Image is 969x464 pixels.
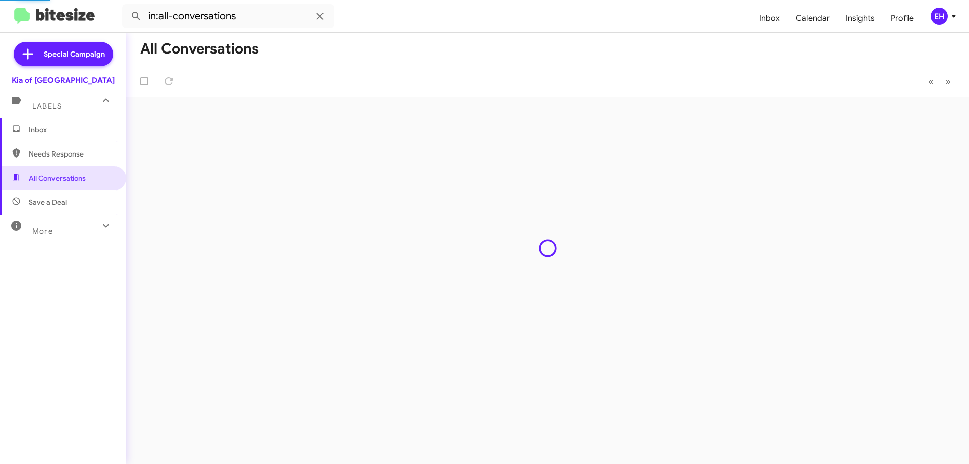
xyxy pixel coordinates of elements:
span: Labels [32,101,62,111]
span: » [945,75,951,88]
input: Search [122,4,334,28]
button: Previous [922,71,940,92]
button: EH [922,8,958,25]
span: All Conversations [29,173,86,183]
span: Special Campaign [44,49,105,59]
span: « [928,75,934,88]
a: Profile [883,4,922,33]
button: Next [939,71,957,92]
nav: Page navigation example [923,71,957,92]
span: More [32,227,53,236]
div: EH [931,8,948,25]
a: Insights [838,4,883,33]
a: Special Campaign [14,42,113,66]
span: Needs Response [29,149,115,159]
span: Save a Deal [29,197,67,208]
div: Kia of [GEOGRAPHIC_DATA] [12,75,115,85]
span: Inbox [29,125,115,135]
a: Calendar [788,4,838,33]
a: Inbox [751,4,788,33]
h1: All Conversations [140,41,259,57]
